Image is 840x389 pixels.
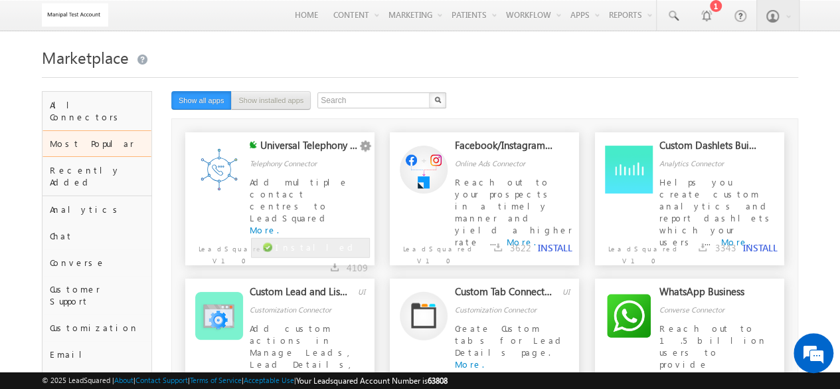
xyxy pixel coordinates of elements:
[260,139,358,158] div: Universal Telephony Connector
[659,139,757,158] div: Custom Dashlets Builder
[400,291,448,340] img: Alternate Logo
[244,376,294,384] a: Acceptable Use
[605,292,653,340] img: Alternate Logo
[42,223,151,249] div: Chat
[434,96,441,103] img: Search
[494,243,502,251] img: downloads
[42,130,151,157] div: Most Popular
[250,224,279,235] a: More.
[42,196,151,223] div: Analytics
[296,376,448,386] span: Your Leadsquared Account Number is
[455,323,566,358] span: Create Custom tabs for Lead Details page.
[347,261,368,274] span: 4109
[538,242,572,254] button: INSTALL
[455,139,552,158] div: Facebook/Instagram Lead Ads
[455,176,572,247] span: Reach out to your prospects in a timely manner and yield a higher rate ...
[699,243,707,251] img: downloads
[510,241,531,254] span: 3622
[400,146,448,194] img: Alternate Logo
[190,376,242,384] a: Terms of Service
[250,141,257,148] img: checking status
[195,146,243,194] img: Alternate Logo
[276,241,358,253] span: Installed
[42,47,129,68] span: Marketplace
[42,276,151,315] div: Customer Support
[455,285,552,304] div: Custom Tab Connector
[42,92,151,130] div: All Connectors
[595,236,671,267] p: LeadSquared V1.0
[742,242,777,254] button: INSTALL
[250,285,347,304] div: Custom Lead and List Actions
[171,91,232,110] button: Show all apps
[659,176,774,247] span: Helps you create custom analytics and report dashlets which your users ...
[428,376,448,386] span: 63808
[250,176,349,223] span: Add multiple contact centres to LeadSquared
[42,315,151,341] div: Customization
[331,263,339,271] img: downloads
[605,146,653,194] img: Alternate Logo
[42,3,108,27] img: Custom Logo
[390,236,466,267] p: LeadSquared V1.0
[42,249,151,276] div: Converse
[42,374,448,387] span: © 2025 LeadSquared | | | | |
[455,358,484,370] a: More.
[195,292,243,340] img: Alternate Logo
[714,241,736,254] span: 3343
[135,376,188,384] a: Contact Support
[659,285,757,304] div: WhatsApp Business
[42,157,151,195] div: Recently Added
[185,236,262,267] p: LeadSquared V1.0
[231,91,311,110] button: Show installed apps
[42,341,151,368] div: Email
[114,376,133,384] a: About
